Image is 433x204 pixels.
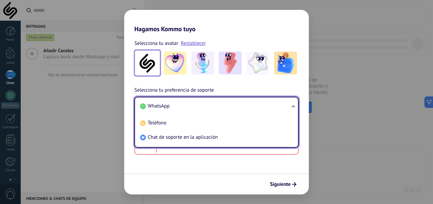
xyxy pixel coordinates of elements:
[191,52,214,74] img: -2.jpeg
[246,52,269,74] img: -4.jpeg
[270,182,291,186] span: Siguiente
[148,103,170,109] span: WhatsApp
[134,86,214,95] span: Selecciona tu preferencia de soporte
[219,52,242,74] img: -3.jpeg
[124,10,309,33] h2: Hagamos Kommo tuyo
[148,120,167,126] span: Teléfono
[274,52,297,74] img: -5.jpeg
[267,179,299,190] button: Siguiente
[181,40,206,46] a: Restablecer
[148,134,218,140] span: Chat de soporte en la aplicación
[134,39,178,47] span: Selecciona tu avatar
[164,52,187,74] img: -1.jpeg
